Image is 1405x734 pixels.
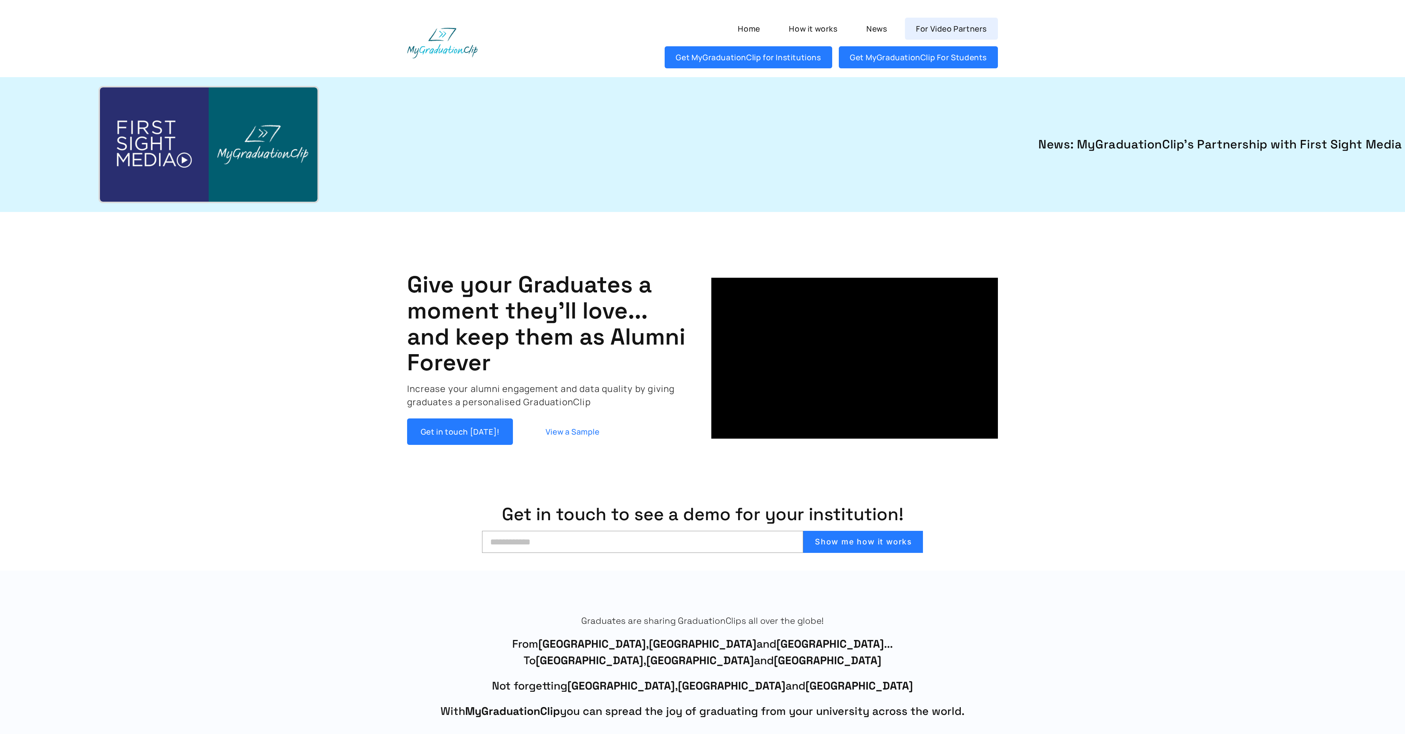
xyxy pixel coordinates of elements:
a: News: MyGraduationClip's Partnership with First Sight Media [432,136,1402,154]
strong: MyGraduationClip [465,704,560,718]
a: For Video Partners [905,18,998,40]
h1: Get in touch to see a demo for your institution! [18,504,1387,524]
span: Not forgetting , and [407,677,998,694]
strong: [GEOGRAPHIC_DATA] [536,653,643,668]
span: From , and ... To , and [407,636,998,669]
a: Get in touch [DATE]! [407,418,513,445]
a: View a Sample [520,418,625,445]
strong: [GEOGRAPHIC_DATA] [774,653,881,668]
strong: [GEOGRAPHIC_DATA] [776,637,884,651]
a: Get MyGraduationClip for Institutions [665,46,832,68]
p: Graduates are sharing GraduationClips all over the globe! [407,615,998,627]
a: News [855,18,898,40]
strong: [GEOGRAPHIC_DATA] [649,637,757,651]
h1: Give your Graduates a moment they'll love... and keep them as Alumni Forever [407,271,694,376]
button: Show me how it works [803,531,923,553]
p: Increase your alumni engagement and data quality by giving graduates a personalised GraduationClip [407,382,694,409]
strong: [GEOGRAPHIC_DATA] [538,637,646,651]
strong: [GEOGRAPHIC_DATA] [805,679,913,693]
span: With you can spread the joy of graduating from your university across the world. [407,703,998,719]
strong: [GEOGRAPHIC_DATA] [567,679,675,693]
strong: [GEOGRAPHIC_DATA] [678,679,786,693]
a: Home [727,18,771,40]
a: How it works [778,18,849,40]
strong: [GEOGRAPHIC_DATA] [646,653,754,668]
a: Get MyGraduationClip For Students [839,46,998,68]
